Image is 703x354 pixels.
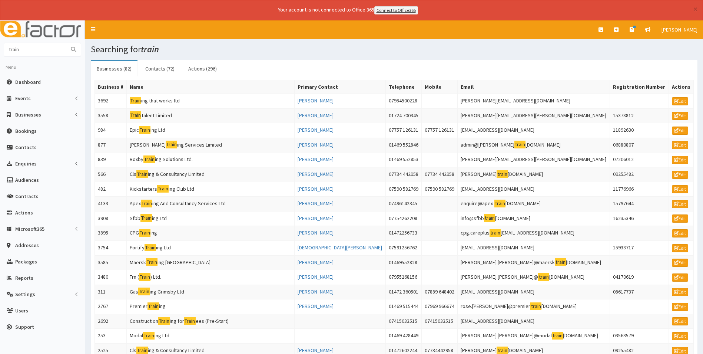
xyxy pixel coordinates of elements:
a: [PERSON_NAME] [298,288,334,295]
td: 11892630 [610,123,669,138]
div: Your account is not connected to Office 365 [131,6,565,14]
span: Settings [15,291,35,298]
a: Edit [672,259,688,267]
mark: Train [130,111,141,119]
td: 01724 700345 [385,108,421,123]
a: Edit [672,141,688,149]
td: [EMAIL_ADDRESS][DOMAIN_NAME] [458,285,610,299]
i: train [141,43,159,55]
td: 07955268156 [385,270,421,285]
td: 07206012 [610,153,669,167]
td: Epic ing Ltd [127,123,295,138]
a: [PERSON_NAME] [298,156,334,163]
td: Modal ing Ltd [127,329,295,344]
mark: Train [138,288,150,295]
span: Bookings [15,128,37,134]
a: [DEMOGRAPHIC_DATA][PERSON_NAME] [298,244,382,251]
span: Events [15,95,31,102]
td: Kickstarters ing Club Ltd [127,182,295,197]
a: [PERSON_NAME] [298,141,334,148]
td: 15797644 [610,197,669,212]
a: [PERSON_NAME] [298,127,334,133]
a: Connect to Office365 [374,6,418,14]
a: Edit [672,127,688,135]
td: 984 [95,123,127,138]
a: Actions (296) [182,61,223,76]
td: Apex ing And Consultancy Services Ltd [127,197,295,212]
td: 4133 [95,197,127,212]
td: Maersk ing [GEOGRAPHIC_DATA] [127,255,295,270]
td: CPG ing [127,226,295,241]
mark: train [494,200,505,207]
a: Edit [672,171,688,179]
td: 07757 126131 [385,123,421,138]
td: 07734 442958 [422,167,458,182]
span: Addresses [15,242,39,249]
mark: train [538,273,549,281]
th: Business # [95,80,127,94]
td: 3908 [95,211,127,226]
a: Contacts (72) [139,61,180,76]
td: 08617737 [610,285,669,299]
td: [EMAIL_ADDRESS][DOMAIN_NAME] [458,182,610,197]
a: [PERSON_NAME] [298,186,334,192]
td: 06880807 [610,138,669,153]
td: [EMAIL_ADDRESS][DOMAIN_NAME] [458,240,610,255]
mark: Train [166,141,177,148]
button: × [693,5,697,13]
span: Contracts [15,193,39,200]
a: [PERSON_NAME] [298,303,334,309]
td: info@sfbb [DOMAIN_NAME] [458,211,610,226]
td: [PERSON_NAME] [DOMAIN_NAME] [458,167,610,182]
mark: Train [136,170,148,178]
td: 01472 360501 [385,285,421,299]
a: [PERSON_NAME] [298,112,334,119]
td: [EMAIL_ADDRESS][DOMAIN_NAME] [458,123,610,138]
span: Users [15,307,28,314]
a: Edit [672,214,688,223]
mark: Train [140,214,152,222]
td: 3895 [95,226,127,241]
td: [PERSON_NAME] ing Services Limited [127,138,295,153]
span: Audiences [15,177,39,183]
td: Fortify ing Ltd [127,240,295,255]
th: Mobile [422,80,458,94]
a: Edit [672,273,688,282]
td: 3754 [95,240,127,255]
a: Edit [672,332,688,340]
mark: Train [139,229,150,237]
span: Actions [15,209,33,216]
mark: Train [143,332,155,340]
td: 877 [95,138,127,153]
td: Premier ing [127,299,295,314]
td: 07496142345 [385,197,421,212]
span: Dashboard [15,79,41,85]
td: 11776966 [610,182,669,197]
td: 16235346 [610,211,669,226]
td: 01469 552846 [385,138,421,153]
td: 01469 552853 [385,153,421,167]
td: 09255482 [610,167,669,182]
td: 01472256733 [385,226,421,241]
td: 311 [95,285,127,299]
td: [PERSON_NAME].[PERSON_NAME]@ [DOMAIN_NAME] [458,270,610,285]
td: [PERSON_NAME][EMAIL_ADDRESS][DOMAIN_NAME] [458,94,610,108]
a: Edit [672,97,688,105]
td: [PERSON_NAME].[PERSON_NAME]@modal [DOMAIN_NAME] [458,329,610,344]
td: Construction ing for ees (Pre-Start) [127,314,295,329]
a: Edit [672,317,688,325]
td: 3558 [95,108,127,123]
a: [PERSON_NAME] [298,200,334,207]
span: Microsoft365 [15,226,44,232]
th: Name [127,80,295,94]
span: Support [15,324,34,330]
mark: Train [145,244,156,252]
td: 482 [95,182,127,197]
mark: Train [143,155,155,163]
mark: Train [139,273,150,281]
td: 07415033515 [422,314,458,329]
td: 07757 126131 [422,123,458,138]
a: Edit [672,200,688,208]
td: 2767 [95,299,127,314]
mark: Train [158,317,170,325]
